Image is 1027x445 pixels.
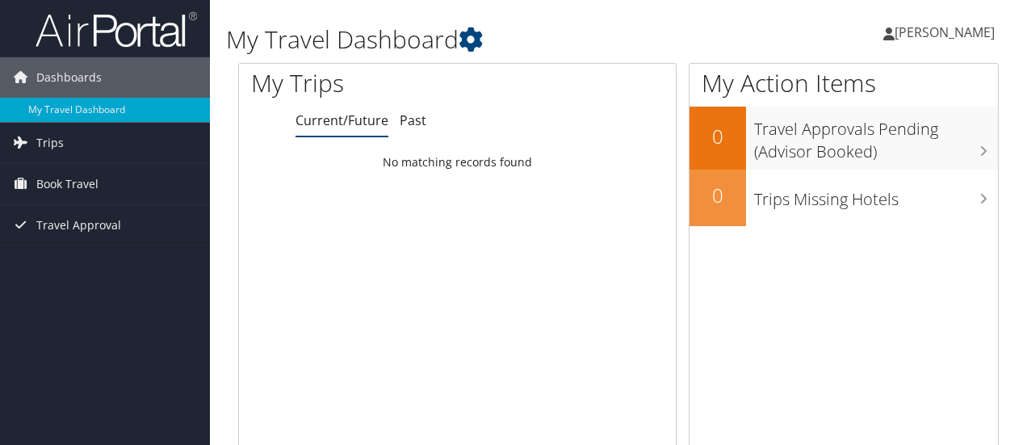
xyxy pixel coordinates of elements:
span: Dashboards [36,57,102,98]
h1: My Travel Dashboard [226,23,749,57]
h3: Travel Approvals Pending (Advisor Booked) [754,110,998,163]
a: 0Travel Approvals Pending (Advisor Booked) [690,107,998,169]
a: Current/Future [296,111,388,129]
a: [PERSON_NAME] [883,8,1011,57]
h2: 0 [690,182,746,209]
h1: My Action Items [690,66,998,100]
td: No matching records found [239,148,676,177]
img: airportal-logo.png [36,10,197,48]
a: 0Trips Missing Hotels [690,170,998,226]
a: Past [400,111,426,129]
span: Travel Approval [36,205,121,246]
span: Book Travel [36,164,99,204]
h2: 0 [690,123,746,150]
h3: Trips Missing Hotels [754,180,998,211]
span: Trips [36,123,64,163]
h1: My Trips [251,66,482,100]
span: [PERSON_NAME] [895,23,995,41]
